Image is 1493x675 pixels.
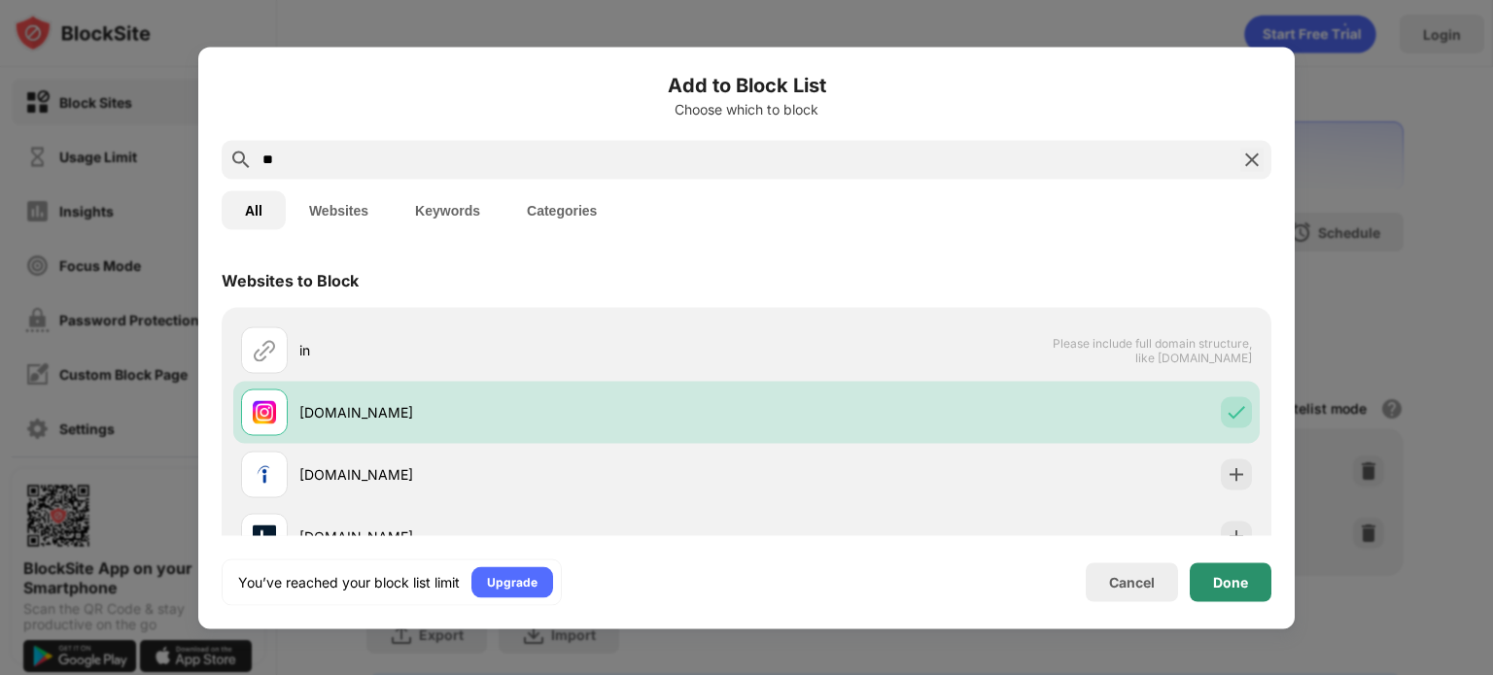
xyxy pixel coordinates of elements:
[299,464,746,485] div: [DOMAIN_NAME]
[299,340,746,360] div: in
[503,190,620,229] button: Categories
[1213,574,1248,590] div: Done
[286,190,392,229] button: Websites
[222,270,359,289] div: Websites to Block
[392,190,503,229] button: Keywords
[253,338,276,361] img: url.svg
[238,572,460,591] div: You’ve reached your block list limit
[1052,335,1252,364] span: Please include full domain structure, like [DOMAIN_NAME]
[1109,574,1155,591] div: Cancel
[222,70,1271,99] h6: Add to Block List
[253,400,276,423] img: favicons
[229,148,253,171] img: search.svg
[299,402,746,422] div: [DOMAIN_NAME]
[299,526,746,547] div: [DOMAIN_NAME]
[222,190,286,229] button: All
[222,101,1271,117] div: Choose which to block
[253,462,276,486] img: favicons
[1240,148,1264,171] img: search-close
[487,572,538,591] div: Upgrade
[253,524,276,548] img: favicons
